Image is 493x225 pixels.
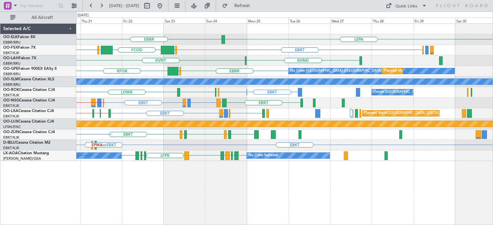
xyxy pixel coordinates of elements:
[3,130,19,134] span: OO-ZUN
[3,77,54,81] a: OO-SLMCessna Citation XLS
[3,46,18,50] span: OO-FSX
[372,18,413,23] div: Thu 28
[3,151,49,155] a: LX-AOACitation Mustang
[3,72,21,76] a: EBBR/BRU
[3,93,19,98] a: EBKT/KJK
[3,135,19,140] a: EBKT/KJK
[3,130,55,134] a: OO-ZUNCessna Citation CJ4
[3,67,56,71] a: OO-GPEFalcon 900EX EASy II
[3,114,19,119] a: EBKT/KJK
[78,13,89,18] div: [DATE]
[3,146,19,150] a: EBKT/KJK
[3,67,18,71] span: OO-GPE
[3,109,18,113] span: OO-LXA
[219,1,258,11] button: Refresh
[3,88,19,92] span: OO-ROK
[3,99,19,102] span: OO-NSG
[395,3,417,10] div: Quick Links
[20,1,56,11] input: Trip Number
[3,35,18,39] span: OO-ELK
[3,156,41,161] a: [PERSON_NAME]/QSA
[7,12,70,23] button: All Aircraft
[3,120,54,124] a: OO-LUXCessna Citation CJ4
[373,87,460,97] div: Owner [GEOGRAPHIC_DATA]-[GEOGRAPHIC_DATA]
[205,18,247,23] div: Sun 24
[80,18,122,23] div: Thu 21
[3,141,16,145] span: D-IBLU
[413,18,455,23] div: Fri 29
[3,35,35,39] a: OO-ELKFalcon 8X
[17,15,68,20] span: All Aircraft
[330,18,372,23] div: Wed 27
[3,46,36,50] a: OO-FSXFalcon 7X
[3,61,21,66] a: EBBR/BRU
[3,77,19,81] span: OO-SLM
[122,18,164,23] div: Fri 22
[3,56,19,60] span: OO-LAH
[364,108,480,118] div: Planned Maint [GEOGRAPHIC_DATA] ([GEOGRAPHIC_DATA] National)
[229,4,256,8] span: Refresh
[3,120,18,124] span: OO-LUX
[383,1,430,11] button: Quick Links
[289,18,330,23] div: Tue 26
[3,141,50,145] a: D-IBLUCessna Citation M2
[164,18,205,23] div: Sat 23
[3,56,36,60] a: OO-LAHFalcon 7X
[247,18,289,23] div: Mon 25
[3,109,54,113] a: OO-LXACessna Citation CJ4
[290,66,398,76] div: No Crew [GEOGRAPHIC_DATA] ([GEOGRAPHIC_DATA] National)
[248,151,278,160] div: No Crew Sabadell
[3,51,19,55] a: EBKT/KJK
[3,103,19,108] a: EBKT/KJK
[3,99,55,102] a: OO-NSGCessna Citation CJ4
[3,40,21,45] a: EBBR/BRU
[3,125,21,129] a: LFSN/ENC
[3,82,21,87] a: EBBR/BRU
[3,88,55,92] a: OO-ROKCessna Citation CJ4
[109,3,139,9] span: [DATE] - [DATE]
[3,151,18,155] span: LX-AOA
